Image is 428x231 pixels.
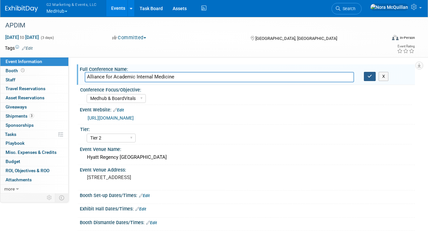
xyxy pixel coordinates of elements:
a: ROI, Objectives & ROO [0,166,68,175]
a: Booth [0,66,68,75]
span: to [19,35,25,40]
span: Sponsorships [6,123,34,128]
a: Misc. Expenses & Credits [0,148,68,157]
a: Edit [113,108,124,112]
img: Format-Inperson.png [392,35,399,40]
td: Personalize Event Tab Strip [44,193,55,202]
a: Sponsorships [0,121,68,130]
button: Committed [110,34,149,41]
a: Tasks [0,130,68,139]
div: Exhibit Hall Dates/Times: [80,204,415,212]
div: Conference Focus/Objective: [80,85,412,93]
div: Hyatt Regency [GEOGRAPHIC_DATA] [85,152,410,162]
span: Attachments [6,177,32,182]
span: Search [340,6,355,11]
span: Playbook [6,140,25,146]
img: Nora McQuillan [370,4,408,11]
td: Toggle Event Tabs [55,193,69,202]
span: Misc. Expenses & Credits [6,150,57,155]
img: ExhibitDay [5,6,38,12]
a: Staff [0,75,68,84]
span: Shipments [6,113,34,119]
a: Asset Reservations [0,93,68,102]
span: [DATE] [DATE] [5,34,39,40]
div: Event Website: [80,105,415,113]
span: 3 [29,113,34,118]
pre: [STREET_ADDRESS] [87,174,212,180]
div: Event Venue Address: [80,165,415,173]
div: APDIM [3,20,380,31]
a: Attachments [0,175,68,184]
a: Travel Reservations [0,84,68,93]
span: Event Information [6,59,42,64]
a: Edit [146,221,157,225]
a: [URL][DOMAIN_NAME] [88,115,134,121]
a: Edit [139,193,150,198]
div: Booth Dismantle Dates/Times: [80,218,415,226]
span: Tasks [5,132,16,137]
a: more [0,185,68,193]
a: Budget [0,157,68,166]
div: Booth Set-up Dates/Times: [80,190,415,199]
div: Tier: [80,124,412,133]
span: [GEOGRAPHIC_DATA], [GEOGRAPHIC_DATA] [255,36,337,41]
span: ROI, Objectives & ROO [6,168,49,173]
div: Event Venue Name: [80,144,415,153]
span: (3 days) [40,36,54,40]
div: In-Person [400,35,415,40]
a: Search [332,3,362,14]
span: more [4,186,15,191]
a: Shipments3 [0,112,68,121]
span: Asset Reservations [6,95,44,100]
span: G2 Marketing & Events, LLC [46,1,97,8]
span: Giveaways [6,104,27,109]
a: Giveaways [0,103,68,111]
a: Playbook [0,139,68,148]
td: Tags [5,45,33,51]
button: X [379,72,389,81]
span: Staff [6,77,15,82]
a: Event Information [0,57,68,66]
div: Event Format [355,34,415,44]
span: Budget [6,159,20,164]
a: Edit [22,46,33,51]
div: Full Conference Name: [80,64,415,73]
span: Booth [6,68,26,73]
span: Booth not reserved yet [20,68,26,73]
a: Edit [135,207,146,211]
div: Event Rating [397,45,415,48]
span: Travel Reservations [6,86,45,91]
